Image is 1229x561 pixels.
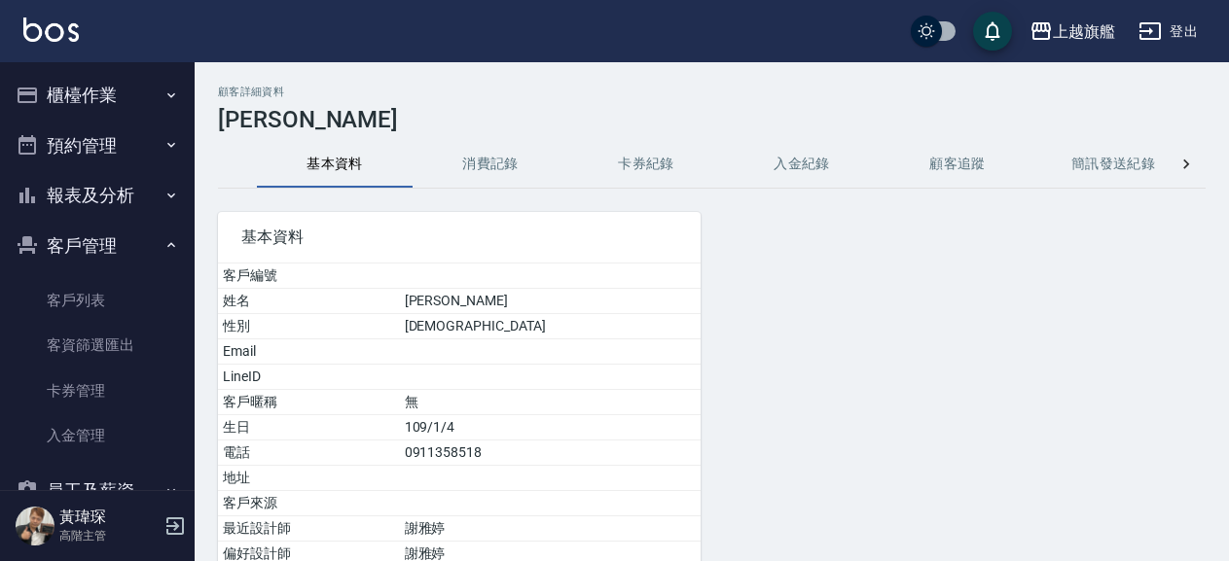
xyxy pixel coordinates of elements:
[8,278,187,323] a: 客戶列表
[400,390,701,415] td: 無
[880,141,1035,188] button: 顧客追蹤
[1131,14,1206,50] button: 登出
[59,508,159,527] h5: 黃瑋琛
[8,70,187,121] button: 櫃檯作業
[8,466,187,516] button: 員工及薪資
[400,289,701,314] td: [PERSON_NAME]
[218,86,1206,98] h2: 顧客詳細資料
[218,440,400,466] td: 電話
[1035,141,1191,188] button: 簡訊發送紀錄
[218,365,400,390] td: LineID
[59,527,159,544] p: 高階主管
[218,516,400,542] td: 最近設計師
[1053,19,1115,44] div: 上越旗艦
[8,413,187,458] a: 入金管理
[413,141,568,188] button: 消費記錄
[973,12,1012,51] button: save
[400,516,701,542] td: 謝雅婷
[8,170,187,221] button: 報表及分析
[400,440,701,466] td: 0911358518
[218,415,400,440] td: 生日
[218,339,400,365] td: Email
[400,314,701,339] td: [DEMOGRAPHIC_DATA]
[400,415,701,440] td: 109/1/4
[23,18,79,42] img: Logo
[8,121,187,171] button: 預約管理
[218,314,400,339] td: 性別
[8,323,187,368] a: 客資篩選匯出
[8,221,187,271] button: 客戶管理
[724,141,880,188] button: 入金紀錄
[568,141,724,188] button: 卡券紀錄
[241,228,677,247] span: 基本資料
[257,141,413,188] button: 基本資料
[218,466,400,491] td: 地址
[218,263,400,289] td: 客戶編號
[8,368,187,413] a: 卡券管理
[218,390,400,415] td: 客戶暱稱
[1022,12,1123,52] button: 上越旗艦
[218,491,400,516] td: 客戶來源
[218,289,400,314] td: 姓名
[218,106,1206,133] h3: [PERSON_NAME]
[16,507,54,545] img: Person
